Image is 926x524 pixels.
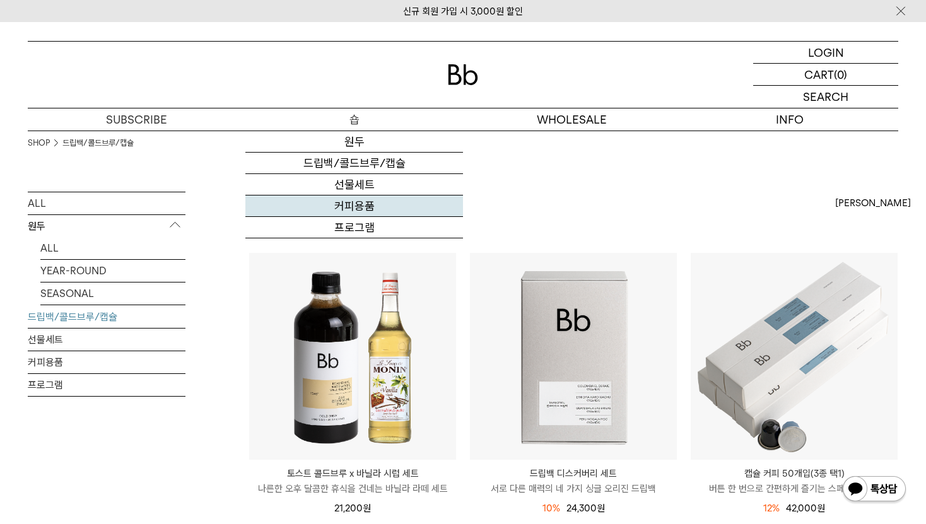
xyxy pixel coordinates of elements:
[245,174,463,195] a: 선물세트
[249,253,456,460] img: 토스트 콜드브루 x 바닐라 시럽 세트
[28,306,185,328] a: 드립백/콜드브루/캡슐
[786,503,825,514] span: 42,000
[245,153,463,174] a: 드립백/콜드브루/캡슐
[403,6,523,17] a: 신규 회원 가입 시 3,000원 할인
[470,466,677,481] p: 드립백 디스커버리 세트
[245,131,463,153] a: 원두
[691,466,898,481] p: 캡슐 커피 50개입(3종 택1)
[566,503,605,514] span: 24,300
[691,253,898,460] img: 캡슐 커피 50개입(3종 택1)
[808,42,844,63] p: LOGIN
[245,108,463,131] a: 숍
[28,137,50,149] a: SHOP
[245,217,463,238] a: 프로그램
[763,501,780,516] div: 12%
[28,215,185,238] p: 원두
[817,503,825,514] span: 원
[40,282,185,305] a: SEASONAL
[753,42,898,64] a: LOGIN
[691,481,898,496] p: 버튼 한 번으로 간편하게 즐기는 스페셜티 커피
[249,481,456,496] p: 나른한 오후 달콤한 휴식을 건네는 바닐라 라떼 세트
[448,64,478,85] img: 로고
[470,466,677,496] a: 드립백 디스커버리 세트 서로 다른 매력의 네 가지 싱글 오리진 드립백
[803,86,848,108] p: SEARCH
[40,260,185,282] a: YEAR-ROUND
[245,195,463,217] a: 커피용품
[681,108,898,131] p: INFO
[804,64,834,85] p: CART
[62,137,134,149] a: 드립백/콜드브루/캡슐
[28,329,185,351] a: 선물세트
[249,466,456,481] p: 토스트 콜드브루 x 바닐라 시럽 세트
[334,503,371,514] span: 21,200
[835,195,911,211] span: [PERSON_NAME]
[542,501,560,516] div: 10%
[597,503,605,514] span: 원
[28,351,185,373] a: 커피용품
[463,108,681,131] p: WHOLESALE
[834,64,847,85] p: (0)
[363,503,371,514] span: 원
[470,253,677,460] img: 드립백 디스커버리 세트
[691,466,898,496] a: 캡슐 커피 50개입(3종 택1) 버튼 한 번으로 간편하게 즐기는 스페셜티 커피
[28,108,245,131] a: SUBSCRIBE
[28,192,185,214] a: ALL
[28,374,185,396] a: 프로그램
[470,481,677,496] p: 서로 다른 매력의 네 가지 싱글 오리진 드립백
[249,466,456,496] a: 토스트 콜드브루 x 바닐라 시럽 세트 나른한 오후 달콤한 휴식을 건네는 바닐라 라떼 세트
[40,237,185,259] a: ALL
[841,475,907,505] img: 카카오톡 채널 1:1 채팅 버튼
[753,64,898,86] a: CART (0)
